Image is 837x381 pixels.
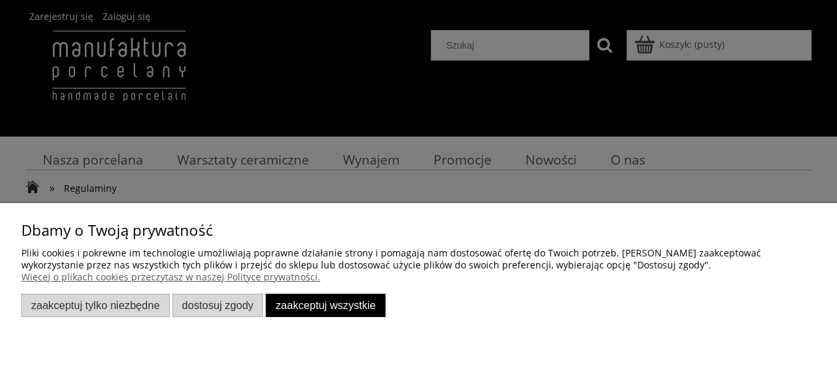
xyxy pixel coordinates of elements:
button: Dostosuj zgody [172,294,264,317]
a: Więcej o plikach cookies przeczytasz w naszej Polityce prywatności. [21,270,320,283]
button: Zaakceptuj wszystkie [266,294,386,317]
p: Dbamy o Twoją prywatność [21,224,816,236]
p: Pliki cookies i pokrewne im technologie umożliwiają poprawne działanie strony i pomagają nam dost... [21,247,816,271]
button: Zaakceptuj tylko niezbędne [21,294,170,317]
